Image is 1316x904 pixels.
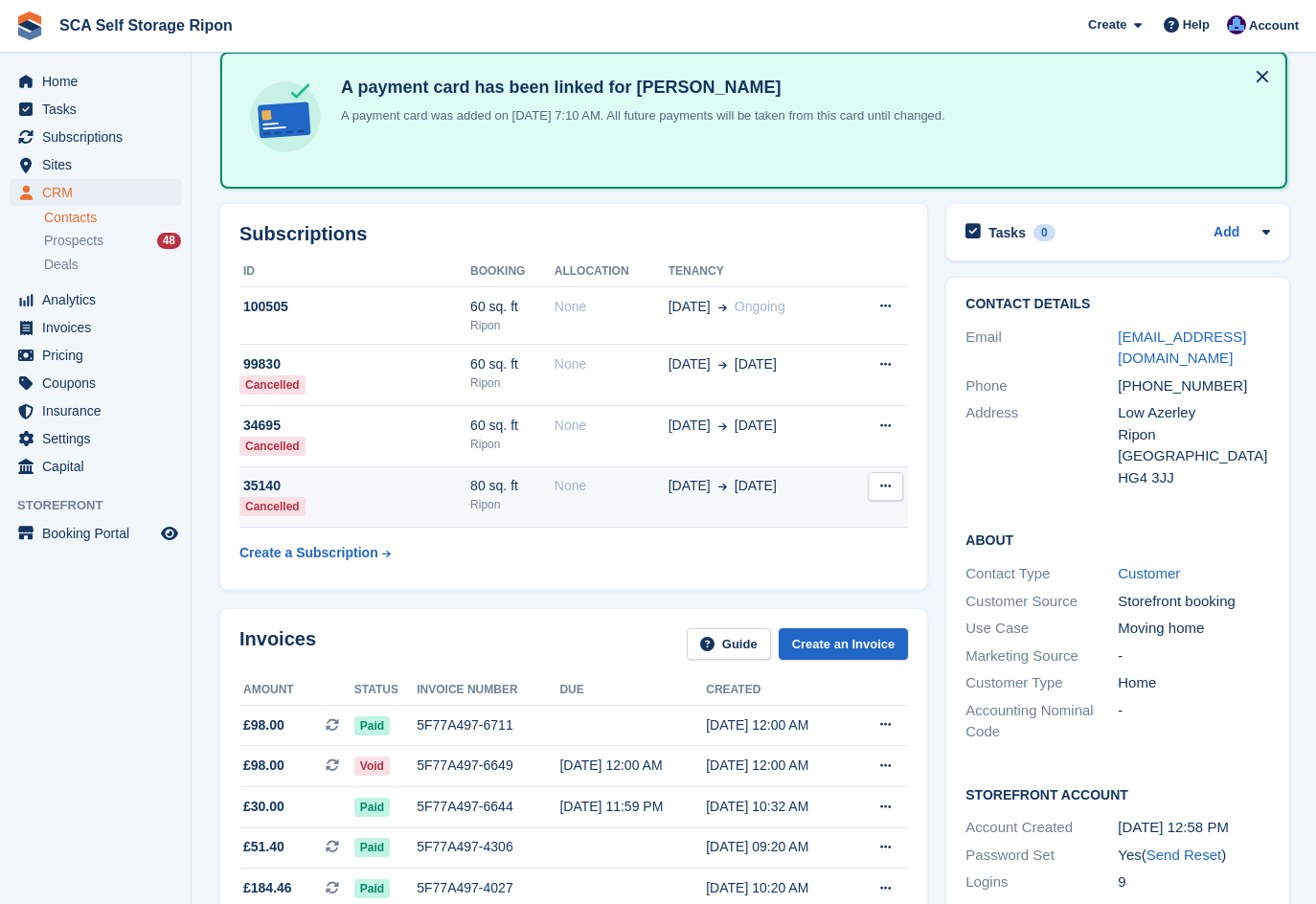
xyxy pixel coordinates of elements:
div: None [555,354,669,374]
span: Pricing [42,342,157,369]
div: 48 [157,233,181,249]
div: [DATE] 12:58 PM [1118,817,1270,839]
a: menu [10,151,181,178]
span: Settings [42,425,157,452]
span: Paid [354,838,390,857]
a: Preview store [158,522,181,545]
div: Storefront booking [1118,591,1270,613]
a: Contacts [44,209,181,227]
span: Deals [44,256,79,274]
div: Moving home [1118,618,1270,640]
th: Status [354,675,417,706]
span: ( ) [1142,847,1226,863]
span: [DATE] [669,476,711,496]
th: Invoice number [417,675,559,706]
span: £98.00 [243,715,284,735]
span: Insurance [42,397,157,424]
span: Create [1088,15,1126,34]
div: HG4 3JJ [1118,467,1270,489]
a: Add [1214,222,1239,244]
span: [DATE] [735,354,777,374]
th: Allocation [555,257,669,287]
span: Sites [42,151,157,178]
a: Prospects 48 [44,231,181,251]
span: Help [1183,15,1210,34]
div: Ripon [470,436,555,453]
div: [DATE] 09:20 AM [706,837,851,857]
div: 5F77A497-6644 [417,797,559,817]
div: 80 sq. ft [470,476,555,496]
h2: About [965,530,1270,549]
a: Guide [687,628,771,660]
div: Account Created [965,817,1118,839]
span: CRM [42,179,157,206]
span: [DATE] [735,416,777,436]
div: Cancelled [239,497,306,516]
div: Contact Type [965,563,1118,585]
a: [EMAIL_ADDRESS][DOMAIN_NAME] [1118,328,1246,367]
span: Tasks [42,96,157,123]
div: 0 [1033,224,1055,241]
h2: Storefront Account [965,784,1270,803]
div: Email [965,327,1118,370]
div: [DATE] 12:00 AM [706,715,851,735]
a: menu [10,397,181,424]
div: Create a Subscription [239,543,378,563]
div: [GEOGRAPHIC_DATA] [1118,445,1270,467]
div: Ripon [470,374,555,392]
div: Low Azerley [1118,402,1270,424]
span: Capital [42,453,157,480]
div: None [555,476,669,496]
div: Use Case [965,618,1118,640]
span: Subscriptions [42,124,157,150]
div: Cancelled [239,375,306,395]
div: None [555,416,669,436]
div: 5F77A497-4027 [417,878,559,898]
a: Send Reset [1146,847,1221,863]
div: [DATE] 10:20 AM [706,878,851,898]
th: Booking [470,257,555,287]
a: menu [10,314,181,341]
span: £98.00 [243,756,284,776]
a: menu [10,124,181,150]
span: Coupons [42,370,157,396]
span: Paid [354,879,390,898]
div: 60 sq. ft [470,416,555,436]
a: menu [10,96,181,123]
span: Ongoing [735,299,785,314]
span: Prospects [44,232,103,250]
div: Logins [965,871,1118,893]
div: 9 [1118,871,1270,893]
div: Ripon [470,496,555,513]
div: 5F77A497-6649 [417,756,559,776]
a: menu [10,286,181,313]
span: £184.46 [243,878,292,898]
a: menu [10,179,181,206]
span: [DATE] [669,297,711,317]
img: Sarah Race [1227,15,1246,34]
span: Void [354,757,390,776]
p: A payment card was added on [DATE] 7:10 AM. All future payments will be taken from this card unti... [333,106,945,125]
a: menu [10,370,181,396]
a: menu [10,520,181,547]
span: [DATE] [669,416,711,436]
div: - [1118,645,1270,667]
h2: Tasks [988,224,1026,241]
th: Created [706,675,851,706]
div: Marketing Source [965,645,1118,667]
span: Storefront [17,496,191,515]
div: 34695 [239,416,470,436]
div: Customer Type [965,672,1118,694]
div: Cancelled [239,437,306,456]
div: Phone [965,375,1118,397]
span: Paid [354,798,390,817]
div: 60 sq. ft [470,354,555,374]
div: Accounting Nominal Code [965,700,1118,743]
h2: Invoices [239,628,316,660]
div: - [1118,700,1270,743]
img: card-linked-ebf98d0992dc2aeb22e95c0e3c79077019eb2392cfd83c6a337811c24bc77127.svg [245,77,326,157]
div: Customer Source [965,591,1118,613]
th: ID [239,257,470,287]
div: Home [1118,672,1270,694]
div: None [555,297,669,317]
